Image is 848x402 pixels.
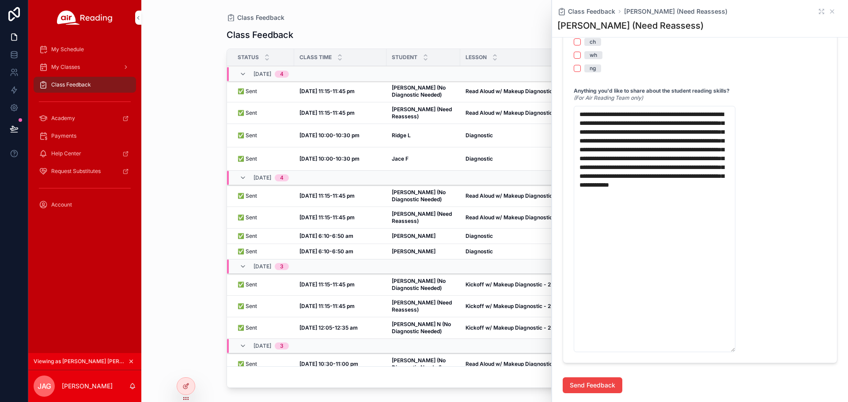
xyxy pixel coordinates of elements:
[238,214,289,221] a: ✅ Sent
[299,303,355,309] strong: [DATE] 11:15-11:45 pm
[51,64,80,71] span: My Classes
[238,109,289,116] a: ✅ Sent
[392,233,435,239] strong: [PERSON_NAME]
[392,106,453,120] strong: [PERSON_NAME] (Need Reassess)
[574,87,730,94] strong: Anything you'd like to share about the student reading skills?
[466,132,561,139] a: Diagnostic
[466,155,493,162] strong: Diagnostic
[392,155,455,162] a: Jace F
[392,189,447,203] strong: [PERSON_NAME] (No Diagnostic Needed)
[392,54,417,61] span: Student
[51,115,75,122] span: Academy
[62,382,113,391] p: [PERSON_NAME]
[238,155,289,162] a: ✅ Sent
[238,303,257,310] span: ✅ Sent
[51,201,72,208] span: Account
[238,303,289,310] a: ✅ Sent
[299,88,381,95] a: [DATE] 11:15-11:45 pm
[34,41,136,57] a: My Schedule
[238,132,257,139] span: ✅ Sent
[280,71,284,78] div: 4
[392,155,409,162] strong: Jace F
[299,132,381,139] a: [DATE] 10:00-10:30 pm
[466,303,551,309] strong: Kickoff w/ Makeup Diagnostic - 2
[568,7,615,16] span: Class Feedback
[34,358,126,365] span: Viewing as [PERSON_NAME] [PERSON_NAME]
[299,324,381,331] a: [DATE] 12:05-12:35 am
[238,88,289,95] a: ✅ Sent
[254,342,271,349] span: [DATE]
[238,233,289,240] a: ✅ Sent
[238,233,257,240] span: ✅ Sent
[466,361,561,367] strong: Read Aloud w/ Makeup Diagnostic - 4
[299,54,332,61] span: Class Time
[466,88,561,94] strong: Read Aloud w/ Makeup Diagnostic - 4
[238,192,257,199] span: ✅ Sent
[392,106,455,120] a: [PERSON_NAME] (Need Reassess)
[34,163,136,179] a: Request Substitutes
[466,132,493,139] strong: Diagnostic
[466,303,561,310] a: Kickoff w/ Makeup Diagnostic - 2
[238,132,289,139] a: ✅ Sent
[280,342,284,349] div: 3
[238,324,289,331] a: ✅ Sent
[392,321,452,334] strong: [PERSON_NAME] N (No Diagnostic Needed)
[238,109,257,116] span: ✅ Sent
[466,248,493,255] strong: Diagnostic
[280,174,284,181] div: 4
[238,192,289,199] a: ✅ Sent
[392,132,411,139] strong: Ridge L
[238,54,259,61] span: Status
[299,109,381,116] a: [DATE] 11:15-11:45 pm
[38,381,51,391] span: JAG
[392,233,455,240] a: [PERSON_NAME]
[238,248,289,255] a: ✅ Sent
[51,46,84,53] span: My Schedule
[238,248,257,255] span: ✅ Sent
[392,357,447,371] strong: [PERSON_NAME] (No Diagnostic Needed)
[392,132,455,139] a: Ridge L
[238,88,257,95] span: ✅ Sent
[299,109,355,116] strong: [DATE] 11:15-11:45 pm
[590,38,596,46] div: ch
[466,233,493,239] strong: Diagnostic
[466,88,561,95] a: Read Aloud w/ Makeup Diagnostic - 4
[34,146,136,162] a: Help Center
[237,13,284,22] span: Class Feedback
[466,361,561,368] a: Read Aloud w/ Makeup Diagnostic - 4
[466,214,561,221] a: Read Aloud w/ Makeup Diagnostic - 3
[557,7,615,16] a: Class Feedback
[238,281,289,288] a: ✅ Sent
[466,54,487,61] span: Lesson
[299,324,358,331] strong: [DATE] 12:05-12:35 am
[238,361,257,368] span: ✅ Sent
[392,248,455,255] a: [PERSON_NAME]
[299,192,381,199] a: [DATE] 11:15-11:45 pm
[34,110,136,126] a: Academy
[299,214,355,221] strong: [DATE] 11:15-11:45 pm
[299,361,358,367] strong: [DATE] 10:30-11:00 pm
[238,214,257,221] span: ✅ Sent
[557,19,704,32] h1: [PERSON_NAME] (Need Reassess)
[590,51,597,59] div: wh
[299,88,355,94] strong: [DATE] 11:15-11:45 pm
[238,324,257,331] span: ✅ Sent
[299,192,355,199] strong: [DATE] 11:15-11:45 pm
[280,263,284,270] div: 3
[466,233,561,240] a: Diagnostic
[299,233,353,239] strong: [DATE] 6:10-6:50 am
[466,248,561,255] a: Diagnostic
[392,299,453,313] strong: [PERSON_NAME] (Need Reassess)
[299,214,381,221] a: [DATE] 11:15-11:45 pm
[51,132,76,139] span: Payments
[466,281,561,288] a: Kickoff w/ Makeup Diagnostic - 2
[51,81,91,88] span: Class Feedback
[299,303,381,310] a: [DATE] 11:15-11:45 pm
[466,109,561,116] strong: Read Aloud w/ Makeup Diagnostic - 4
[254,174,271,181] span: [DATE]
[624,7,727,16] span: [PERSON_NAME] (Need Reassess)
[299,155,381,162] a: [DATE] 10:00-10:30 pm
[392,299,455,313] a: [PERSON_NAME] (Need Reassess)
[466,109,561,116] a: Read Aloud w/ Makeup Diagnostic - 4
